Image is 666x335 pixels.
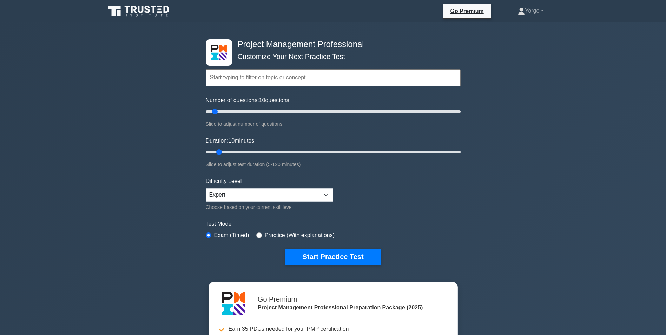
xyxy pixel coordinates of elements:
label: Number of questions: questions [206,96,289,105]
span: 10 [259,97,265,103]
label: Practice (With explanations) [265,231,335,239]
span: 10 [228,138,235,144]
label: Exam (Timed) [214,231,249,239]
label: Duration: minutes [206,137,255,145]
h4: Project Management Professional [235,39,426,50]
a: Go Premium [446,7,488,15]
input: Start typing to filter on topic or concept... [206,69,461,86]
label: Test Mode [206,220,461,228]
button: Start Practice Test [285,249,380,265]
div: Slide to adjust number of questions [206,120,461,128]
div: Slide to adjust test duration (5-120 minutes) [206,160,461,169]
a: Yorgo [501,4,560,18]
div: Choose based on your current skill level [206,203,333,211]
label: Difficulty Level [206,177,242,185]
